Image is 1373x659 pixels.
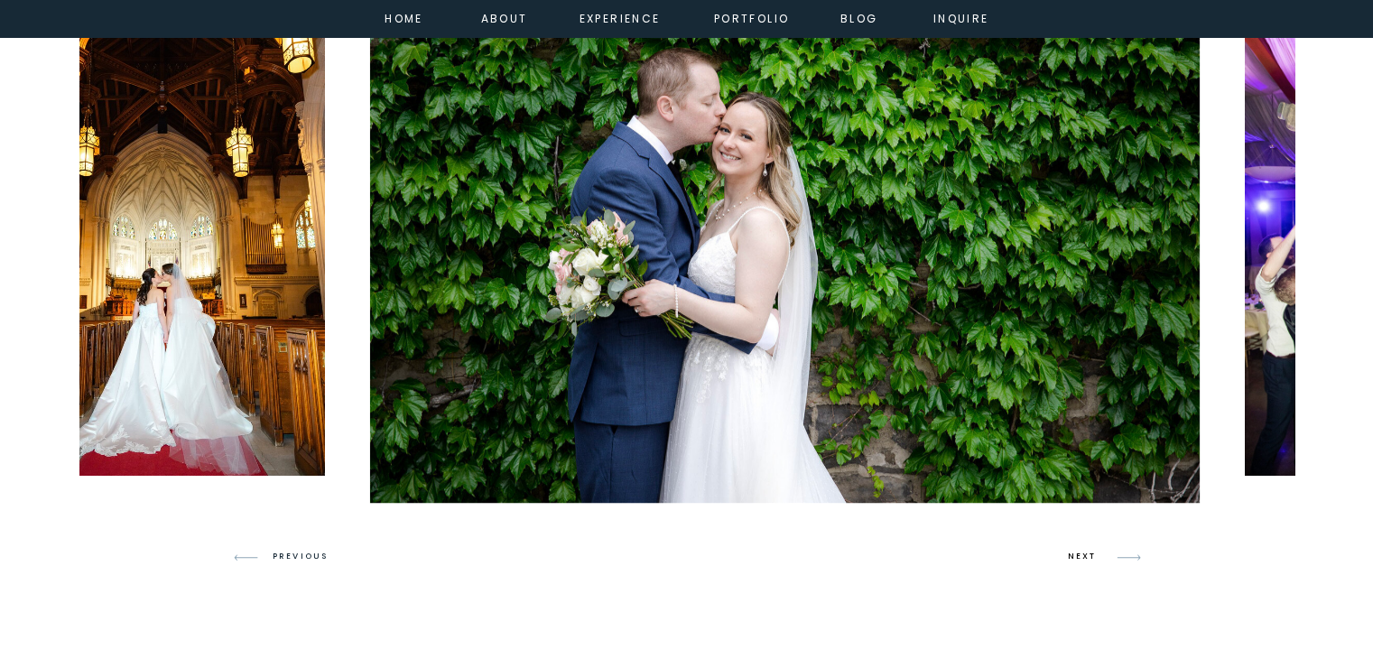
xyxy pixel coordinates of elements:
[1068,549,1102,565] h3: NEXT
[580,9,653,25] a: experience
[929,9,994,25] a: inquire
[713,9,791,25] a: portfolio
[827,9,892,25] a: Blog
[273,549,342,565] h3: PREVIOUS
[380,9,429,25] a: home
[481,9,522,25] a: about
